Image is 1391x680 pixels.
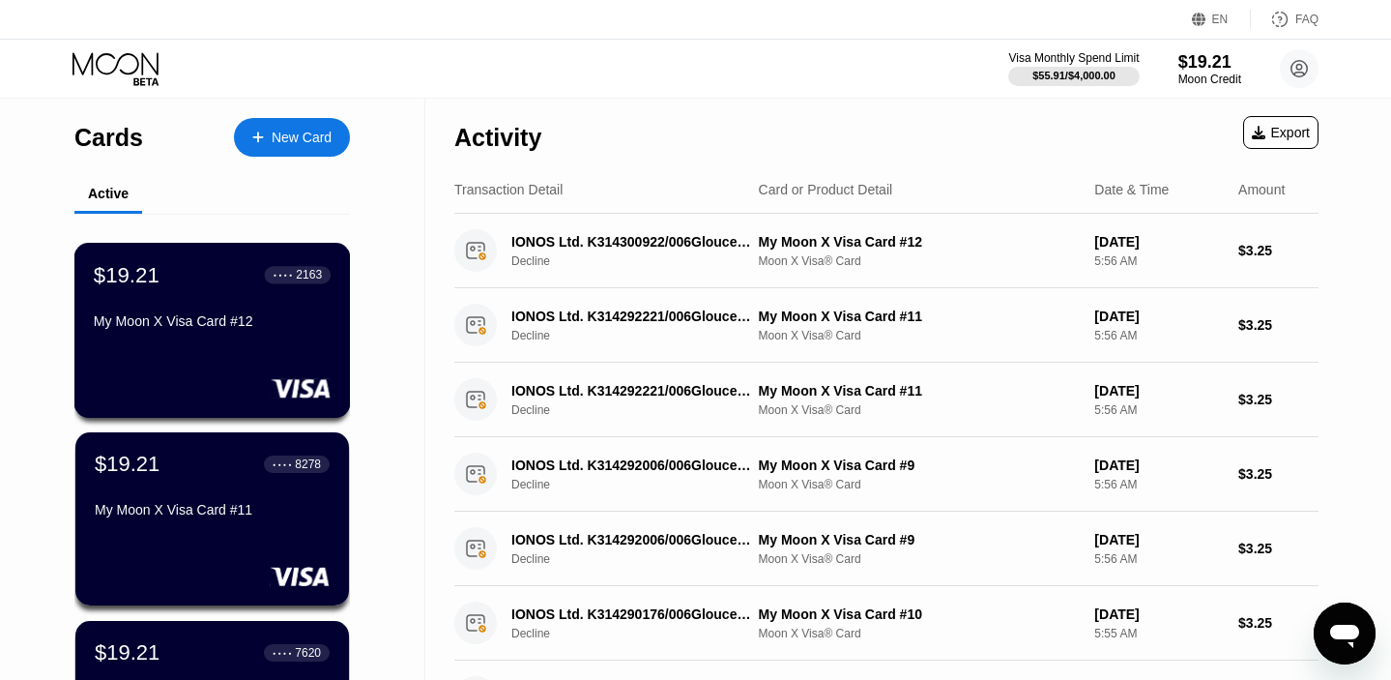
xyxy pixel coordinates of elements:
[296,268,322,281] div: 2163
[273,650,292,656] div: ● ● ● ●
[759,182,893,197] div: Card or Product Detail
[759,403,1080,417] div: Moon X Visa® Card
[1238,182,1285,197] div: Amount
[759,329,1080,342] div: Moon X Visa® Card
[511,478,771,491] div: Decline
[511,627,771,640] div: Decline
[511,532,753,547] div: IONOS Ltd. K314292006/006Gloucester GB
[1192,10,1251,29] div: EN
[759,254,1080,268] div: Moon X Visa® Card
[1238,392,1319,407] div: $3.25
[511,606,753,622] div: IONOS Ltd. K314290176/006Gloucester GB
[454,363,1319,437] div: IONOS Ltd. K314292221/006Gloucester GBDeclineMy Moon X Visa Card #11Moon X Visa® Card[DATE]5:56 A...
[1243,116,1319,149] div: Export
[1094,532,1223,547] div: [DATE]
[88,186,129,201] div: Active
[759,234,1080,250] div: My Moon X Visa Card #12
[1094,478,1223,491] div: 5:56 AM
[1094,234,1223,250] div: [DATE]
[454,124,541,152] div: Activity
[511,309,753,324] div: IONOS Ltd. K314292221/006Gloucester GB
[759,552,1080,566] div: Moon X Visa® Card
[511,234,753,250] div: IONOS Ltd. K314300922/006Gloucester GB
[759,478,1080,491] div: Moon X Visa® Card
[95,502,330,517] div: My Moon X Visa Card #11
[273,461,292,467] div: ● ● ● ●
[95,452,159,477] div: $19.21
[295,646,321,660] div: 7620
[1314,603,1376,665] iframe: Button to launch messaging window
[1008,51,1139,65] div: Visa Monthly Spend Limit
[454,288,1319,363] div: IONOS Ltd. K314292221/006Gloucester GBDeclineMy Moon X Visa Card #11Moon X Visa® Card[DATE]5:56 A...
[1094,182,1169,197] div: Date & Time
[1094,627,1223,640] div: 5:55 AM
[74,124,143,152] div: Cards
[1212,13,1229,26] div: EN
[1238,317,1319,333] div: $3.25
[759,532,1080,547] div: My Moon X Visa Card #9
[1238,243,1319,258] div: $3.25
[272,130,332,146] div: New Card
[95,640,159,665] div: $19.21
[1178,52,1241,73] div: $19.21
[1032,70,1116,81] div: $55.91 / $4,000.00
[1094,458,1223,473] div: [DATE]
[1094,329,1223,342] div: 5:56 AM
[295,458,321,471] div: 8278
[511,383,753,399] div: IONOS Ltd. K314292221/006Gloucester GB
[454,586,1319,661] div: IONOS Ltd. K314290176/006Gloucester GBDeclineMy Moon X Visa Card #10Moon X Visa® Card[DATE]5:55 A...
[1094,254,1223,268] div: 5:56 AM
[1238,615,1319,631] div: $3.25
[1094,383,1223,399] div: [DATE]
[1094,606,1223,622] div: [DATE]
[1094,552,1223,566] div: 5:56 AM
[1252,125,1310,140] div: Export
[759,458,1080,473] div: My Moon X Visa Card #9
[759,627,1080,640] div: Moon X Visa® Card
[454,182,563,197] div: Transaction Detail
[75,244,349,417] div: $19.21● ● ● ●2163My Moon X Visa Card #12
[1008,51,1139,86] div: Visa Monthly Spend Limit$55.91/$4,000.00
[511,254,771,268] div: Decline
[274,272,293,278] div: ● ● ● ●
[75,432,349,606] div: $19.21● ● ● ●8278My Moon X Visa Card #11
[1178,73,1241,86] div: Moon Credit
[1178,52,1241,86] div: $19.21Moon Credit
[1238,541,1319,556] div: $3.25
[511,458,753,473] div: IONOS Ltd. K314292006/006Gloucester GB
[94,313,331,329] div: My Moon X Visa Card #12
[94,262,159,287] div: $19.21
[1094,309,1223,324] div: [DATE]
[511,403,771,417] div: Decline
[1251,10,1319,29] div: FAQ
[454,512,1319,586] div: IONOS Ltd. K314292006/006Gloucester GBDeclineMy Moon X Visa Card #9Moon X Visa® Card[DATE]5:56 AM...
[759,309,1080,324] div: My Moon X Visa Card #11
[1094,403,1223,417] div: 5:56 AM
[454,214,1319,288] div: IONOS Ltd. K314300922/006Gloucester GBDeclineMy Moon X Visa Card #12Moon X Visa® Card[DATE]5:56 A...
[759,606,1080,622] div: My Moon X Visa Card #10
[454,437,1319,512] div: IONOS Ltd. K314292006/006Gloucester GBDeclineMy Moon X Visa Card #9Moon X Visa® Card[DATE]5:56 AM...
[234,118,350,157] div: New Card
[511,552,771,566] div: Decline
[1238,466,1319,482] div: $3.25
[1295,13,1319,26] div: FAQ
[759,383,1080,399] div: My Moon X Visa Card #11
[511,329,771,342] div: Decline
